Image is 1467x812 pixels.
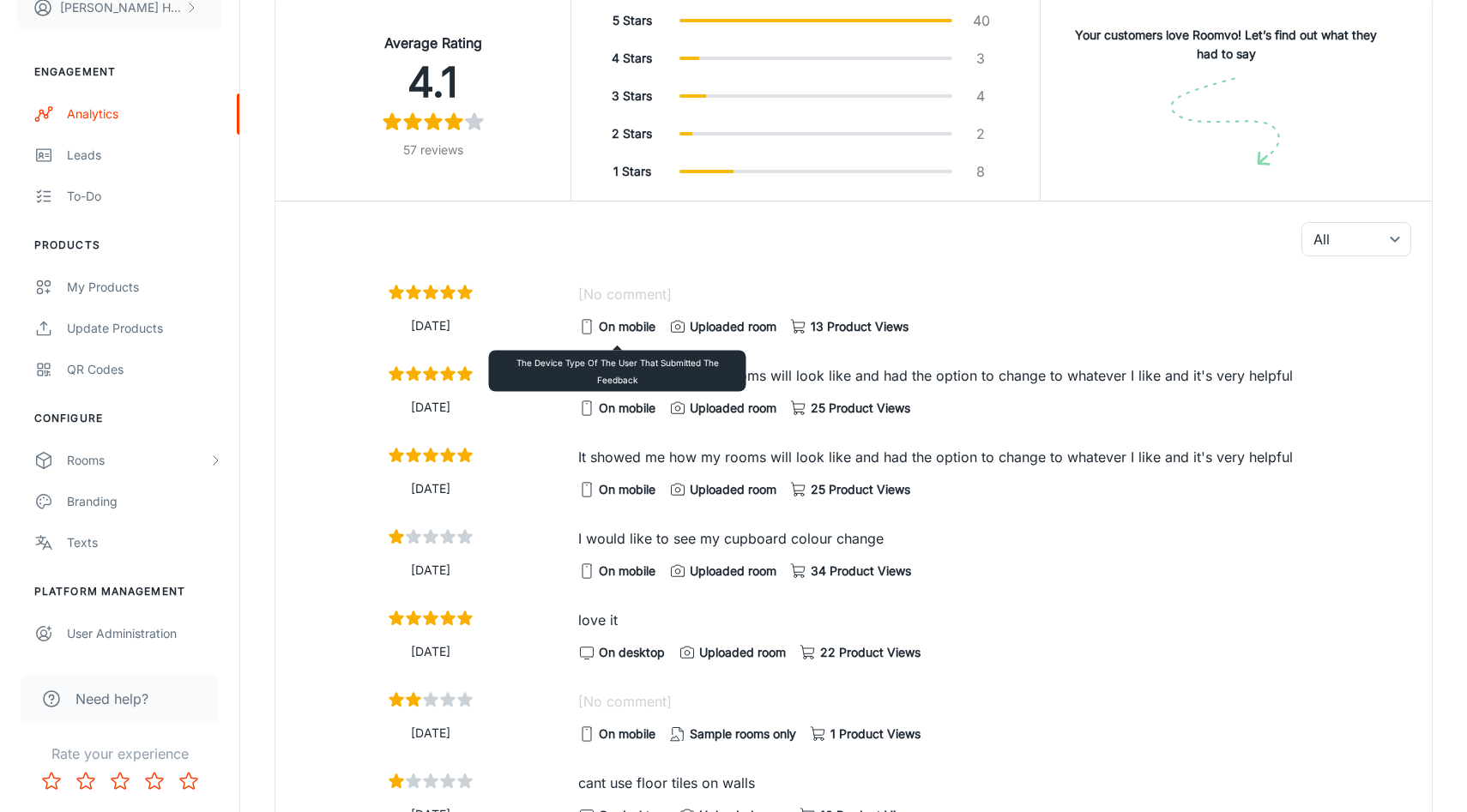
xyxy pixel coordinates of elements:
span: Need help? [75,689,148,709]
p: [DATE] [296,316,564,335]
img: image shape [1171,77,1281,167]
p: It showed me how my rooms will look like and had the option to change to whatever I like and it's... [578,365,1411,386]
h6: 5 Stars [606,11,659,30]
span: On mobile [599,399,655,418]
span: On mobile [599,725,655,743]
p: The device type of the user that submitted the feedback [496,354,740,388]
span: 34 Product Views [811,562,911,580]
span: 25 Product Views [811,399,910,418]
p: 4 [973,86,989,106]
p: 2 [973,123,989,144]
button: 3 Stars4 [578,81,1033,111]
span: 1 Product Views [830,725,921,743]
div: My Products [67,278,222,297]
button: 1 Stars8 [578,156,1033,187]
div: To-do [67,187,222,206]
p: [No comment] [578,284,1411,304]
h4: Average Rating [316,33,550,53]
span: 25 Product Views [811,480,910,499]
span: On mobile [599,480,655,499]
button: 2 Stars2 [578,118,1033,149]
button: Rate 4 star [137,764,172,798]
button: Rate 1 star [34,764,69,798]
button: Rate 3 star [103,764,137,798]
span: 13 Product Views [811,317,909,336]
p: [DATE] [296,724,564,743]
span: On mobile [599,317,655,336]
button: Rate 5 star [172,764,206,798]
button: 5 Stars40 [578,5,1033,36]
div: Rooms [67,451,208,470]
p: 8 [973,161,989,182]
div: User Administration [67,624,222,643]
div: Leads [67,146,222,165]
p: [DATE] [296,398,564,417]
p: 40 [973,10,989,31]
span: Uploaded room [690,562,776,580]
span: Sample rooms only [690,725,796,743]
p: It showed me how my rooms will look like and had the option to change to whatever I like and it's... [578,447,1411,467]
button: 4 Stars3 [578,43,1033,74]
p: [DATE] [296,642,564,661]
p: [DATE] [296,479,564,498]
p: I would like to see my cupboard colour change [578,528,1411,549]
p: love it [578,610,1411,630]
p: 3 [973,48,989,69]
span: Uploaded room [690,480,776,499]
button: Rate 2 star [69,764,103,798]
span: 22 Product Views [820,643,921,662]
div: Analytics [67,105,222,123]
h6: 4 Stars [606,49,659,68]
span: Uploaded room [699,643,786,662]
div: Texts [67,533,222,552]
p: cant use floor tiles on walls [578,773,1411,793]
p: [DATE] [296,561,564,580]
div: Branding [67,492,222,511]
h6: 2 Stars [606,124,659,143]
h6: 3 Stars [606,87,659,105]
p: [No comment] [578,691,1411,712]
h6: Your customers love Roomvo! Let’s find out what they had to say [1068,26,1385,63]
div: Update Products [67,319,222,338]
span: Uploaded room [690,317,776,336]
div: All [1301,222,1411,256]
h6: 1 Stars [606,162,659,181]
span: On desktop [599,643,665,662]
span: On mobile [599,562,655,580]
p: Rate your experience [14,743,226,764]
div: QR Codes [67,360,222,379]
span: Uploaded room [690,399,776,418]
h2: 4.1 [316,55,550,110]
h6: 57 reviews [316,141,550,159]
